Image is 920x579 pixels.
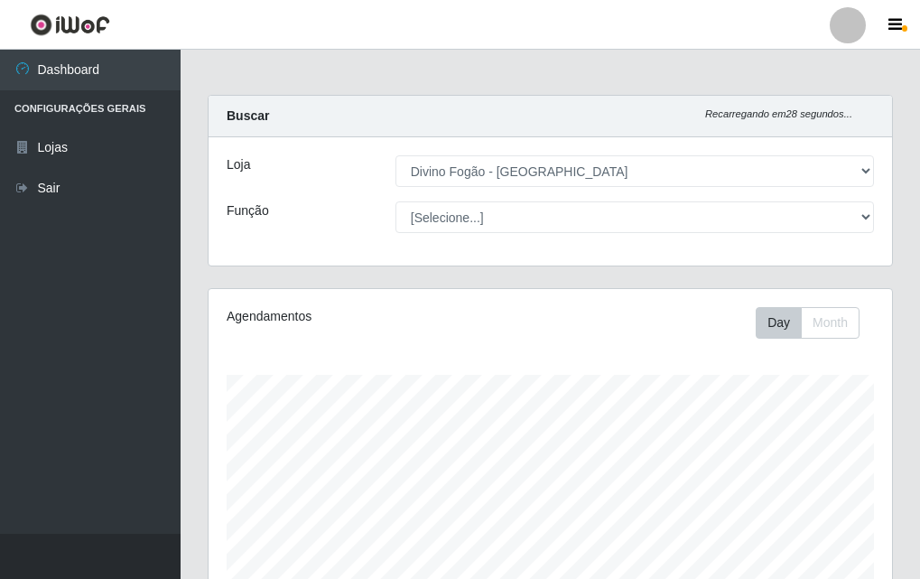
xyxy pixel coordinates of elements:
i: Recarregando em 28 segundos... [705,108,852,119]
button: Day [756,307,802,339]
strong: Buscar [227,108,269,123]
label: Função [227,201,269,220]
label: Loja [227,155,250,174]
div: Toolbar with button groups [756,307,874,339]
button: Month [801,307,860,339]
div: Agendamentos [227,307,480,326]
div: First group [756,307,860,339]
img: CoreUI Logo [30,14,110,36]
